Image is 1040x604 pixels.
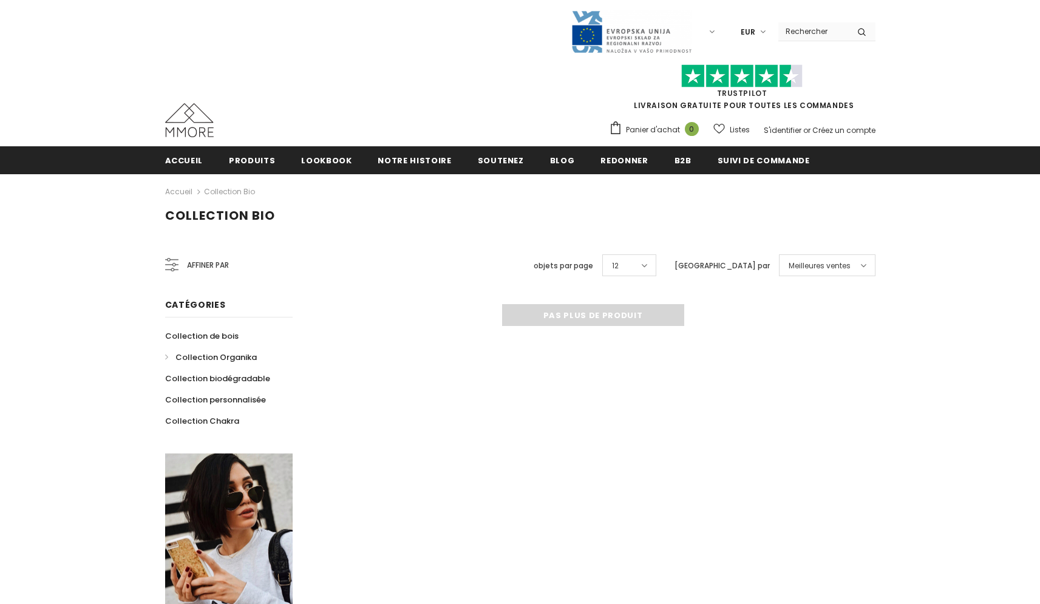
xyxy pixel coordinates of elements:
a: Collection Chakra [165,410,239,432]
span: Accueil [165,155,203,166]
a: Javni Razpis [571,26,692,36]
span: LIVRAISON GRATUITE POUR TOUTES LES COMMANDES [609,70,875,110]
label: objets par page [534,260,593,272]
a: Notre histoire [378,146,451,174]
span: Panier d'achat [626,124,680,136]
a: Collection Bio [204,186,255,197]
span: Collection de bois [165,330,239,342]
a: TrustPilot [717,88,767,98]
span: Blog [550,155,575,166]
span: B2B [675,155,692,166]
span: Collection biodégradable [165,373,270,384]
a: Collection de bois [165,325,239,347]
a: Redonner [600,146,648,174]
a: Blog [550,146,575,174]
span: Listes [730,124,750,136]
a: Accueil [165,185,192,199]
span: 12 [612,260,619,272]
span: Redonner [600,155,648,166]
span: Collection Organika [175,351,257,363]
span: Collection Chakra [165,415,239,427]
img: Faites confiance aux étoiles pilotes [681,64,803,88]
span: Catégories [165,299,226,311]
span: soutenez [478,155,524,166]
a: Listes [713,119,750,140]
span: EUR [741,26,755,38]
span: Meilleures ventes [789,260,851,272]
a: Collection biodégradable [165,368,270,389]
a: Collection personnalisée [165,389,266,410]
a: Collection Organika [165,347,257,368]
span: Notre histoire [378,155,451,166]
span: Collection personnalisée [165,394,266,405]
a: Créez un compte [812,125,875,135]
a: Panier d'achat 0 [609,121,705,139]
a: Suivi de commande [718,146,810,174]
span: Lookbook [301,155,352,166]
img: Javni Razpis [571,10,692,54]
a: S'identifier [764,125,801,135]
img: Cas MMORE [165,103,214,137]
span: 0 [685,122,699,136]
a: Accueil [165,146,203,174]
span: or [803,125,811,135]
a: soutenez [478,146,524,174]
label: [GEOGRAPHIC_DATA] par [675,260,770,272]
span: Affiner par [187,259,229,272]
input: Search Site [778,22,848,40]
span: Produits [229,155,275,166]
span: Collection Bio [165,207,275,224]
a: B2B [675,146,692,174]
a: Produits [229,146,275,174]
span: Suivi de commande [718,155,810,166]
a: Lookbook [301,146,352,174]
